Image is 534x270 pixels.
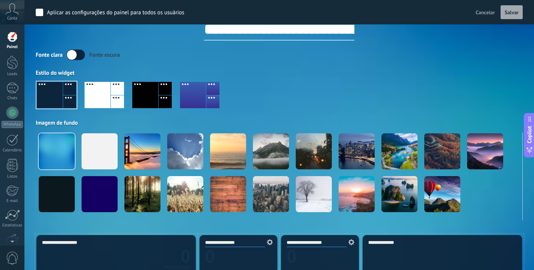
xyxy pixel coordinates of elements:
[2,148,23,153] div: Calendário
[2,96,23,101] div: Chats
[505,10,519,15] span: Salvar
[501,5,523,20] button: Salvar
[2,174,23,179] div: Listas
[7,16,17,21] span: Conta
[36,69,523,77] div: Estilo do widget
[526,126,533,143] span: Copilot
[36,51,62,59] div: Fonte clara
[36,119,523,127] div: Imagem de fundo
[47,9,184,17] div: Aplicar as configurações do painel para todos os usuários
[476,9,495,16] span: Cancelar
[89,51,120,59] div: Fonte escura
[2,45,23,50] div: Painel
[2,72,23,77] div: Leads
[2,121,23,128] div: WhatsApp
[473,7,498,18] button: Cancelar
[2,223,23,228] div: Estatísticas
[2,199,23,204] div: E-mail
